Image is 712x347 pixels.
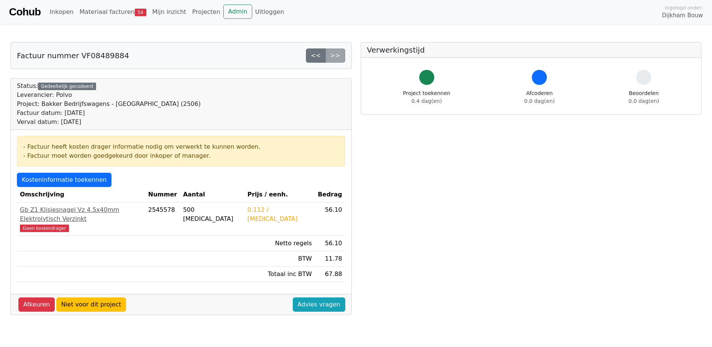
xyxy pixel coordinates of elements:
[17,118,201,127] div: Verval datum: [DATE]
[20,225,69,232] span: Geen kostendrager
[183,205,242,223] div: 500 [MEDICAL_DATA]
[315,202,345,236] td: 56.10
[17,173,111,187] a: Kosteninformatie toekennen
[244,251,315,267] td: BTW
[629,98,659,104] span: 0.0 dag(en)
[524,89,555,105] div: Afcoderen
[9,3,41,21] a: Cohub
[17,187,145,202] th: Omschrijving
[18,297,55,312] a: Afkeuren
[23,142,339,151] div: - Factuur heeft kosten drager informatie nodig om verwerkt te kunnen worden.
[149,5,190,20] a: Mijn inzicht
[244,187,315,202] th: Prijs / eenh.
[20,205,142,223] div: Gb Z1 Klisjesnagel Vz 4.5x40mm Elektrolytisch Verzinkt
[56,297,126,312] a: Niet voor dit project
[252,5,287,20] a: Uitloggen
[662,11,703,20] span: Dijkham Bouw
[17,100,201,109] div: Project: Bakker Bedrijfswagens - [GEOGRAPHIC_DATA] (2506)
[135,9,146,16] span: 54
[145,187,180,202] th: Nummer
[180,187,245,202] th: Aantal
[315,251,345,267] td: 11.78
[77,5,149,20] a: Materiaal facturen54
[293,297,345,312] a: Advies vragen
[665,4,703,11] span: Ingelogd onder:
[20,205,142,232] a: Gb Z1 Klisjesnagel Vz 4.5x40mm Elektrolytisch VerzinktGeen kostendrager
[315,187,345,202] th: Bedrag
[403,89,450,105] div: Project toekennen
[38,83,96,90] div: Gedeeltelijk gecodeerd
[315,267,345,282] td: 67.88
[189,5,223,20] a: Projecten
[23,151,339,160] div: - Factuur moet worden goedgekeurd door inkoper of manager.
[244,236,315,251] td: Netto regels
[247,205,312,223] div: 0.112 / [MEDICAL_DATA]
[17,51,129,60] h5: Factuur nummer VF08489884
[17,91,201,100] div: Leverancier: Polvo
[629,89,659,105] div: Beoordelen
[315,236,345,251] td: 56.10
[223,5,252,19] a: Admin
[411,98,442,104] span: 0.4 dag(en)
[306,48,326,63] a: <<
[244,267,315,282] td: Totaal inc BTW
[47,5,76,20] a: Inkopen
[367,45,695,54] h5: Verwerkingstijd
[17,81,201,127] div: Status:
[145,202,180,236] td: 2545578
[524,98,555,104] span: 0.0 dag(en)
[17,109,201,118] div: Factuur datum: [DATE]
